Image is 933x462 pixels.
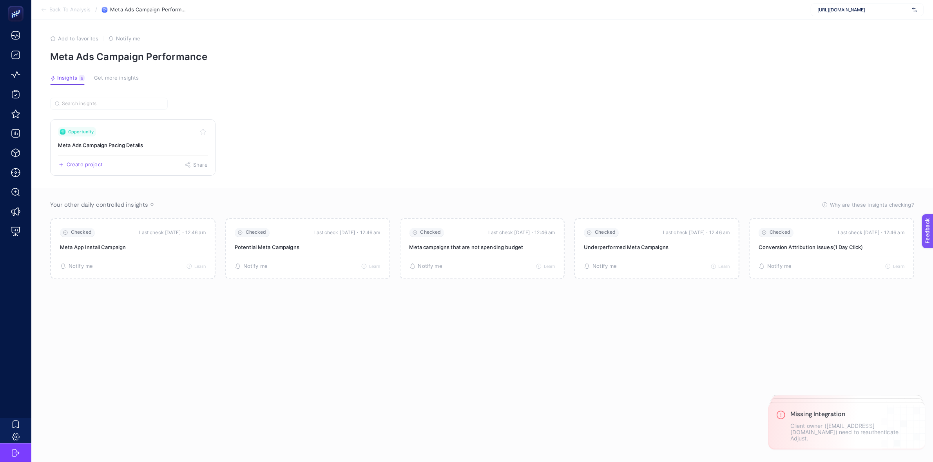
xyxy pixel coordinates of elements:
[767,263,792,269] span: Notify me
[58,162,103,168] button: Create a new project based on this insight
[246,229,266,235] span: Checked
[536,264,555,269] button: Learn
[60,263,93,269] button: Notify me
[50,218,914,279] section: Passive Insight Packages
[369,264,380,269] span: Learn
[885,264,904,269] button: Learn
[57,75,77,81] span: Insights
[409,263,442,269] button: Notify me
[95,6,97,13] span: /
[361,264,380,269] button: Learn
[71,229,92,235] span: Checked
[893,264,904,269] span: Learn
[790,410,917,418] h3: Missing Integration
[584,244,730,251] p: Underperformed Meta Campaigns
[759,244,904,251] p: Conversion Attribution Issues(1 Day Click)
[544,264,555,269] span: Learn
[817,7,909,13] span: [URL][DOMAIN_NAME]
[243,263,268,269] span: Notify me
[663,229,730,236] time: Last check [DATE]・12:46 am
[770,229,790,235] span: Checked
[592,263,617,269] span: Notify me
[58,141,208,149] h3: Insight title
[185,162,208,168] button: Share this insight
[488,229,555,236] time: Last check [DATE]・12:46 am
[108,35,140,42] button: Notify me
[79,75,85,81] div: 6
[110,7,188,13] span: Meta Ads Campaign Performance
[116,35,140,42] span: Notify me
[193,162,208,168] span: Share
[409,244,555,251] p: Meta campaigns that are not spending budget
[50,119,216,176] a: View insight titled
[50,35,98,42] button: Add to favorites
[67,162,103,168] span: Create project
[719,264,730,269] span: Learn
[790,423,917,442] p: Client owner ([EMAIL_ADDRESS][DOMAIN_NAME]) need to reauthenticate Adjust.
[68,129,94,135] span: Opportunity
[50,119,914,176] section: Insight Packages
[313,229,380,236] time: Last check [DATE]・12:46 am
[584,263,617,269] button: Notify me
[187,264,206,269] button: Learn
[50,201,148,209] span: Your other daily controlled insights
[418,263,442,269] span: Notify me
[139,229,206,236] time: Last check [DATE]・12:46 am
[235,263,268,269] button: Notify me
[198,127,208,136] button: Toggle favorite
[5,2,30,9] span: Feedback
[420,229,441,235] span: Checked
[912,6,917,14] img: svg%3e
[60,244,206,251] p: Meta App Install Campaign
[50,51,914,62] p: Meta Ads Campaign Performance
[838,229,904,236] time: Last check [DATE]・12:46 am
[595,229,616,235] span: Checked
[830,201,914,209] span: Why are these insights checking?
[49,7,91,13] span: Back To Analysis
[62,101,163,107] input: Search
[759,263,792,269] button: Notify me
[711,264,730,269] button: Learn
[69,263,93,269] span: Notify me
[194,264,206,269] span: Learn
[235,244,380,251] p: Potential Meta Campaigns
[58,35,98,42] span: Add to favorites
[94,75,139,81] span: Get more insights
